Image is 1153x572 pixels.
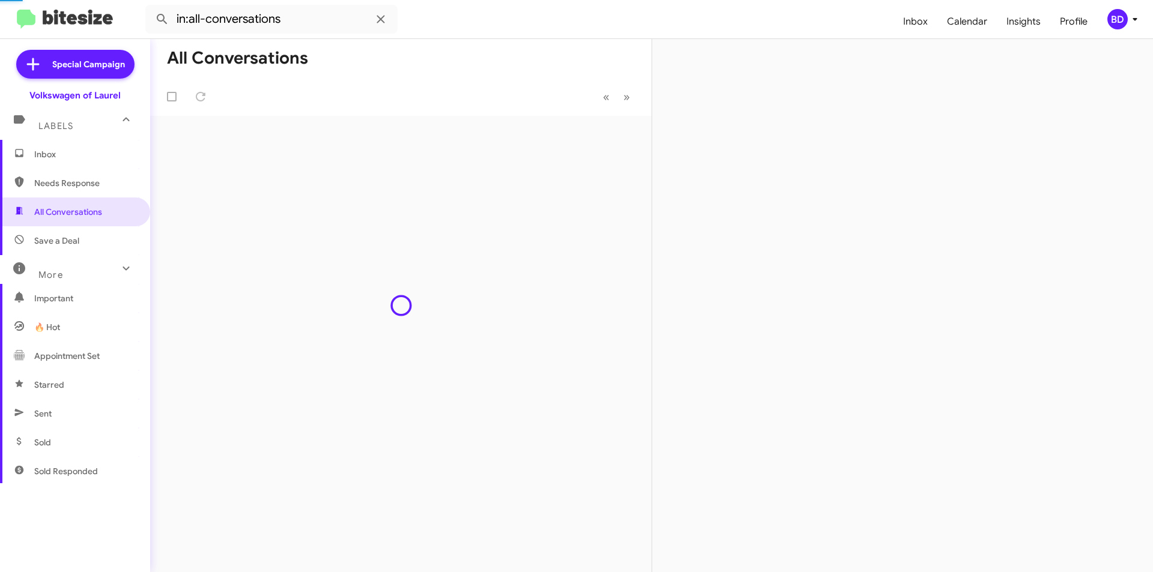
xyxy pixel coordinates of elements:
span: Needs Response [34,177,136,189]
nav: Page navigation example [596,85,637,109]
span: Sold [34,436,51,448]
a: Insights [997,4,1050,39]
button: Next [616,85,637,109]
span: Important [34,292,136,304]
span: 🔥 Hot [34,321,60,333]
span: Appointment Set [34,350,100,362]
span: » [623,89,630,104]
span: Special Campaign [52,58,125,70]
span: Sent [34,408,52,420]
button: Previous [596,85,617,109]
span: Sold Responded [34,465,98,477]
span: All Conversations [34,206,102,218]
div: BD [1107,9,1128,29]
a: Inbox [894,4,937,39]
div: Volkswagen of Laurel [29,89,121,101]
span: « [603,89,610,104]
span: Labels [38,121,73,131]
h1: All Conversations [167,49,308,68]
span: More [38,269,63,280]
a: Profile [1050,4,1097,39]
span: Save a Deal [34,235,79,247]
a: Special Campaign [16,50,135,79]
span: Inbox [34,148,136,160]
input: Search [145,5,398,34]
span: Starred [34,379,64,391]
a: Calendar [937,4,997,39]
button: BD [1097,9,1140,29]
